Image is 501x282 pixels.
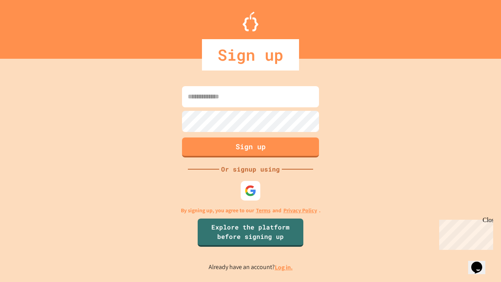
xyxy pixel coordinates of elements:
[202,39,299,70] div: Sign up
[209,262,293,272] p: Already have an account?
[436,217,493,250] iframe: chat widget
[245,185,256,197] img: google-icon.svg
[275,263,293,271] a: Log in.
[3,3,54,50] div: Chat with us now!Close
[243,12,258,31] img: Logo.svg
[283,206,317,215] a: Privacy Policy
[468,251,493,274] iframe: chat widget
[198,219,303,247] a: Explore the platform before signing up
[182,137,319,157] button: Sign up
[181,206,321,215] p: By signing up, you agree to our and .
[219,164,282,174] div: Or signup using
[256,206,270,215] a: Terms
